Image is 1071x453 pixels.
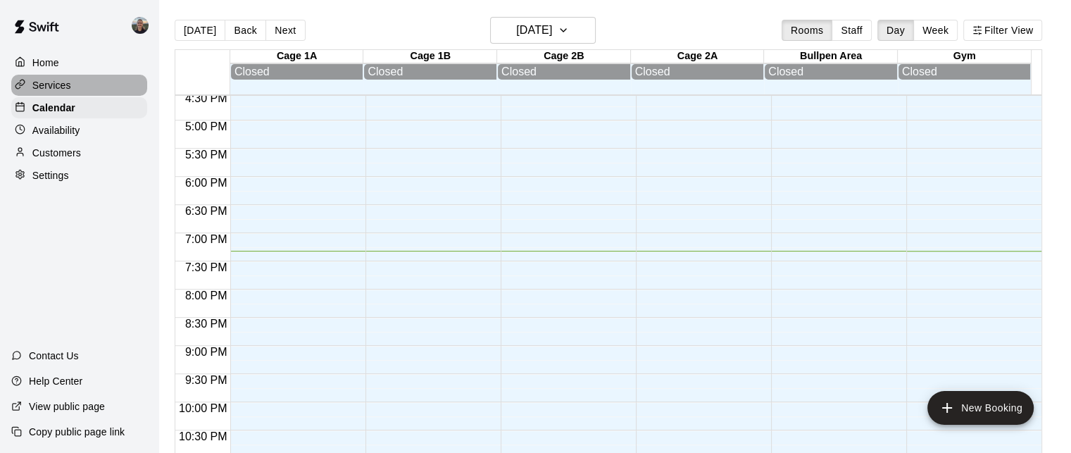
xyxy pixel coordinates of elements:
[29,399,105,414] p: View public page
[963,20,1042,41] button: Filter View
[11,97,147,118] a: Calendar
[782,20,832,41] button: Rooms
[234,66,360,78] div: Closed
[11,165,147,186] a: Settings
[368,66,493,78] div: Closed
[29,349,79,363] p: Contact Us
[182,205,231,217] span: 6:30 PM
[32,78,71,92] p: Services
[927,391,1034,425] button: add
[182,318,231,330] span: 8:30 PM
[898,50,1032,63] div: Gym
[182,290,231,302] span: 8:00 PM
[182,120,231,132] span: 5:00 PM
[768,66,894,78] div: Closed
[265,20,305,41] button: Next
[230,50,364,63] div: Cage 1A
[877,20,914,41] button: Day
[182,261,231,273] span: 7:30 PM
[32,168,69,182] p: Settings
[11,75,147,96] a: Services
[501,66,627,78] div: Closed
[182,374,231,386] span: 9:30 PM
[182,177,231,189] span: 6:00 PM
[175,402,230,414] span: 10:00 PM
[175,20,225,41] button: [DATE]
[11,142,147,163] a: Customers
[635,66,760,78] div: Closed
[832,20,872,41] button: Staff
[182,233,231,245] span: 7:00 PM
[182,92,231,104] span: 4:30 PM
[490,17,596,44] button: [DATE]
[132,17,149,34] img: Bryan Hill
[32,56,59,70] p: Home
[902,66,1027,78] div: Closed
[764,50,898,63] div: Bullpen Area
[29,425,125,439] p: Copy public page link
[32,146,81,160] p: Customers
[497,50,631,63] div: Cage 2B
[32,101,75,115] p: Calendar
[516,20,552,40] h6: [DATE]
[11,52,147,73] a: Home
[29,374,82,388] p: Help Center
[11,120,147,141] a: Availability
[631,50,765,63] div: Cage 2A
[129,11,158,39] div: Bryan Hill
[182,149,231,161] span: 5:30 PM
[175,430,230,442] span: 10:30 PM
[363,50,497,63] div: Cage 1B
[225,20,266,41] button: Back
[182,346,231,358] span: 9:00 PM
[913,20,958,41] button: Week
[32,123,80,137] p: Availability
